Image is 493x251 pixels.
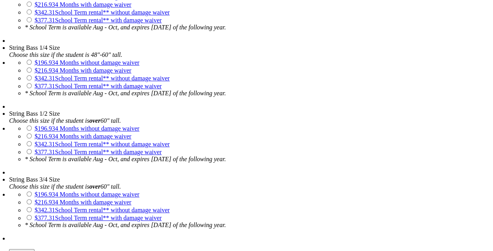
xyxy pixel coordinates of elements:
a: $196.934 Months without damage waiver [35,59,139,66]
span: $216.93 [35,67,55,74]
strong: over [89,117,100,124]
span: $342.31 [35,75,55,82]
em: Choose this size if the student is 60" tall. [9,183,121,190]
span: $377.31 [35,83,55,89]
a: $216.934 Months with damage waiver [35,133,131,140]
span: $342.31 [35,207,55,213]
div: String Bass 1/2 Size [9,110,471,117]
a: $216.934 Months with damage waiver [35,199,131,206]
em: * School Term is available Aug - Oct, and expires [DATE] of the following year. [25,222,226,228]
span: $342.31 [35,9,55,16]
strong: over [89,183,100,190]
a: $216.934 Months with damage waiver [35,1,131,8]
a: $342.31School Term rental** without damage waiver [35,75,169,82]
span: $196.93 [35,59,55,66]
em: * School Term is available Aug - Oct, and expires [DATE] of the following year. [25,90,226,96]
div: String Bass 3/4 Size [9,176,471,183]
a: $342.31School Term rental** without damage waiver [35,207,169,213]
div: String Bass 1/4 Size [9,44,471,51]
a: $377.31School Term rental** with damage waiver [35,149,162,155]
span: $196.93 [35,125,55,132]
span: $216.93 [35,1,55,8]
a: $196.934 Months without damage waiver [35,125,139,132]
a: $196.934 Months without damage waiver [35,191,139,198]
a: $342.31School Term rental** without damage waiver [35,9,169,16]
em: * School Term is available Aug - Oct, and expires [DATE] of the following year. [25,156,226,162]
a: $377.31School Term rental** with damage waiver [35,83,162,89]
span: $377.31 [35,17,55,24]
a: $377.31School Term rental** with damage waiver [35,215,162,221]
a: $342.31School Term rental** without damage waiver [35,141,169,147]
span: $342.31 [35,141,55,147]
em: Choose this size if the student is 48"-60" tall. [9,51,122,58]
span: $377.31 [35,149,55,155]
span: $196.93 [35,191,55,198]
span: $216.93 [35,133,55,140]
span: $216.93 [35,199,55,206]
em: Choose this size if the student is 60" tall. [9,117,121,124]
em: * School Term is available Aug - Oct, and expires [DATE] of the following year. [25,24,226,31]
a: $377.31School Term rental** with damage waiver [35,17,162,24]
span: $377.31 [35,215,55,221]
a: $216.934 Months with damage waiver [35,67,131,74]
